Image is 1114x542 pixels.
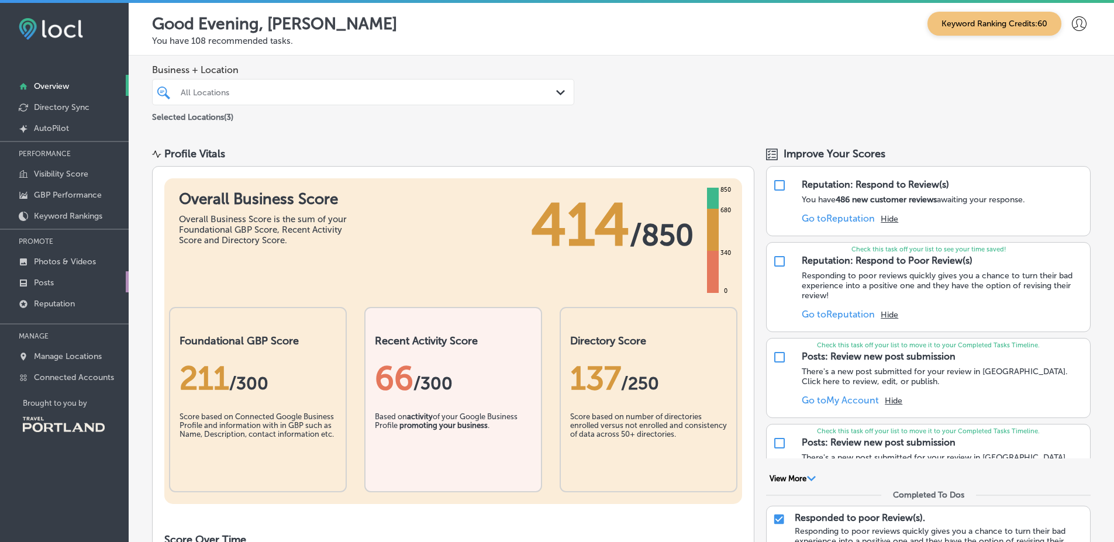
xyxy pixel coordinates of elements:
[802,367,1084,386] p: There's a new post submitted for your review in [GEOGRAPHIC_DATA]. Click here to review, edit, or...
[179,190,354,208] h1: Overall Business Score
[413,373,453,394] span: /300
[893,490,964,500] div: Completed To Dos
[34,211,102,221] p: Keyword Rankings
[802,309,875,320] a: Go toReputation
[34,169,88,179] p: Visibility Score
[180,334,336,347] h2: Foundational GBP Score
[802,179,949,190] div: Reputation: Respond to Review(s)
[718,248,733,258] div: 340
[570,334,727,347] h2: Directory Score
[152,36,1091,46] p: You have 108 recommended tasks.
[795,512,925,523] p: Responded to poor Review(s).
[152,108,233,122] p: Selected Locations ( 3 )
[570,412,727,471] div: Score based on number of directories enrolled versus not enrolled and consistency of data across ...
[881,214,898,224] button: Hide
[531,190,630,260] span: 414
[34,123,69,133] p: AutoPilot
[34,278,54,288] p: Posts
[152,64,574,75] span: Business + Location
[34,299,75,309] p: Reputation
[802,453,1084,472] p: There's a new post submitted for your review in [GEOGRAPHIC_DATA]. Click here to review, edit, or...
[802,195,1025,205] p: You have awaiting your response.
[927,12,1061,36] span: Keyword Ranking Credits: 60
[229,373,268,394] span: / 300
[767,427,1090,435] p: Check this task off your list to move it to your Completed Tasks Timeline.
[570,359,727,398] div: 137
[181,87,557,97] div: All Locations
[802,213,875,224] a: Go toReputation
[180,412,336,471] div: Score based on Connected Google Business Profile and information with in GBP such as Name, Descri...
[836,195,937,205] strong: 486 new customer reviews
[407,412,433,421] b: activity
[767,246,1090,253] p: Check this task off your list to see your time saved!
[718,206,733,215] div: 680
[34,190,102,200] p: GBP Performance
[23,399,129,408] p: Brought to you by
[375,334,532,347] h2: Recent Activity Score
[375,412,532,471] div: Based on of your Google Business Profile .
[152,14,397,33] p: Good Evening, [PERSON_NAME]
[767,341,1090,349] p: Check this task off your list to move it to your Completed Tasks Timeline.
[23,417,105,432] img: Travel Portland
[784,147,885,160] span: Improve Your Scores
[722,286,730,296] div: 0
[34,102,89,112] p: Directory Sync
[179,214,354,246] div: Overall Business Score is the sum of your Foundational GBP Score, Recent Activity Score and Direc...
[630,218,694,253] span: / 850
[802,255,972,266] div: Reputation: Respond to Poor Review(s)
[621,373,659,394] span: /250
[180,359,336,398] div: 211
[375,359,532,398] div: 66
[802,395,879,406] a: Go toMy Account
[34,351,102,361] p: Manage Locations
[34,81,69,91] p: Overview
[802,351,956,362] div: Posts: Review new post submission
[802,271,1084,301] p: Responding to poor reviews quickly gives you a chance to turn their bad experience into a positiv...
[881,310,898,320] button: Hide
[19,18,83,40] img: fda3e92497d09a02dc62c9cd864e3231.png
[718,185,733,195] div: 850
[34,372,114,382] p: Connected Accounts
[885,396,902,406] button: Hide
[164,147,225,160] div: Profile Vitals
[766,474,819,484] button: View More
[399,421,488,430] b: promoting your business
[34,257,96,267] p: Photos & Videos
[802,437,956,448] div: Posts: Review new post submission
